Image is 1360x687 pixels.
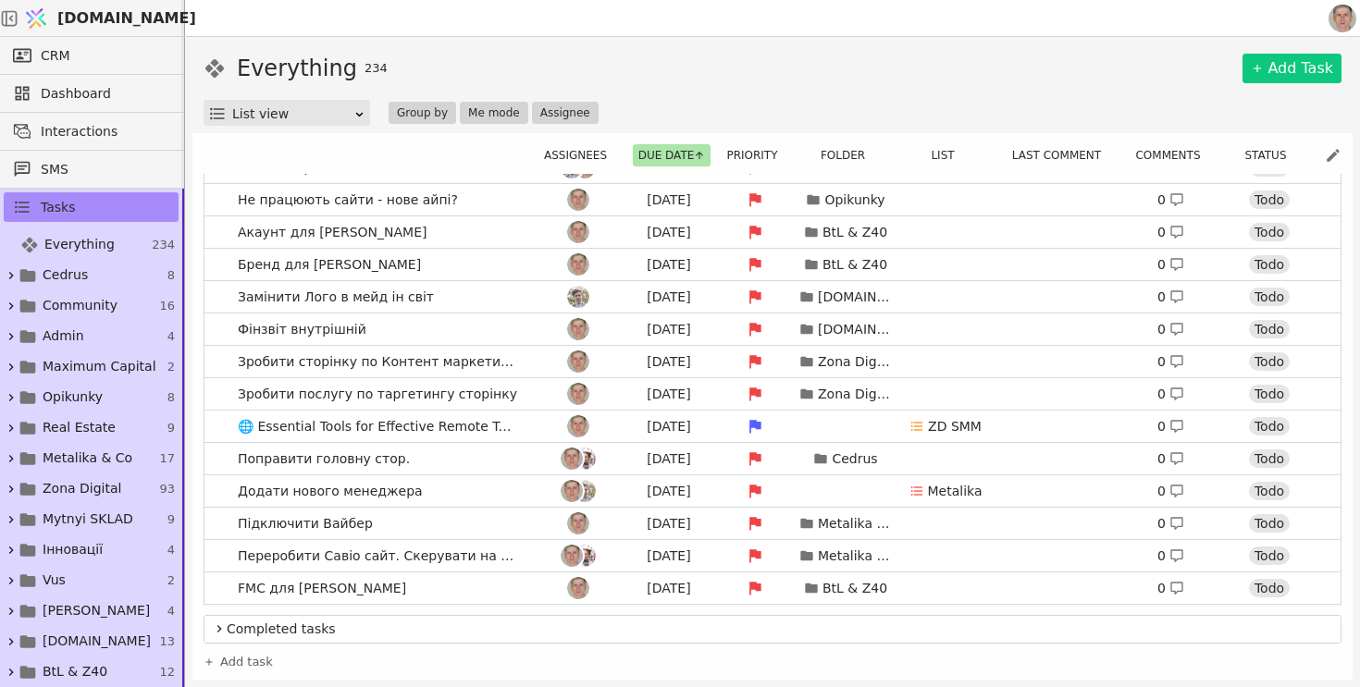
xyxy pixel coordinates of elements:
[43,509,133,529] span: Mytnyi SKLAD
[204,249,1341,280] a: Бренд для [PERSON_NAME]Ро[DATE]BtL & Z400 Todo
[167,510,175,529] span: 9
[567,415,589,437] img: Ро
[41,160,169,179] span: SMS
[567,383,589,405] img: Ро
[627,288,711,307] div: [DATE]
[230,510,380,537] span: Підключити Вайбер
[43,632,151,651] span: [DOMAIN_NAME]
[567,318,589,340] img: Ро
[802,144,895,166] div: Folder
[1249,449,1290,468] div: Todo
[627,482,711,501] div: [DATE]
[1157,385,1184,404] div: 0
[1157,514,1184,534] div: 0
[230,219,434,246] span: Акаунт для [PERSON_NAME]
[43,418,116,437] span: Real Estate
[1249,288,1290,306] div: Todo
[43,448,132,468] span: Metalika & Co
[1249,417,1290,436] div: Todo
[1157,579,1184,598] div: 0
[630,144,713,166] div: Due date
[822,255,887,275] p: BtL & Z40
[818,352,892,372] p: Zona Digital
[561,448,583,470] img: Ро
[43,601,150,620] span: [PERSON_NAME]
[627,223,711,242] div: [DATE]
[818,288,892,307] p: [DOMAIN_NAME]
[561,545,583,567] img: Ро
[4,117,179,146] a: Interactions
[567,221,589,243] img: Ро
[574,480,596,502] img: Ad
[365,59,388,78] span: 234
[627,514,711,534] div: [DATE]
[721,144,795,166] div: Priority
[1249,385,1290,403] div: Todo
[4,41,179,70] a: CRM
[159,449,175,468] span: 17
[204,346,1341,377] a: Зробити сторінку по Контент маркетингу - послугаРо[DATE]Zona Digital0 Todo
[204,281,1341,313] a: Замінити Лого в мейд ін світAd[DATE][DOMAIN_NAME]0 Todo
[538,144,624,166] button: Assignees
[1130,144,1218,166] div: Comments
[230,251,428,278] span: Бренд для [PERSON_NAME]
[627,449,711,469] div: [DATE]
[818,385,892,404] p: Zona Digital
[41,122,169,141] span: Interactions
[57,7,196,30] span: [DOMAIN_NAME]
[1007,144,1118,166] button: Last comment
[43,326,84,346] span: Admin
[4,192,179,222] a: Tasks
[159,663,175,681] span: 12
[1329,5,1356,32] img: 1560949290925-CROPPED-IMG_0201-2-.jpg
[928,417,982,436] p: ZD SMM
[204,216,1341,248] a: Акаунт для [PERSON_NAME]Ро[DATE]BtL & Z400 Todo
[204,378,1341,410] a: Зробити послугу по таргетингу сторінкуРо[DATE]Zona Digital0 Todo
[633,144,711,166] button: Due date
[41,198,76,217] span: Tasks
[1249,320,1290,338] div: Todo
[230,381,525,408] span: Зробити послугу по таргетингу сторінку
[902,144,995,166] div: List
[159,297,175,315] span: 16
[152,236,175,254] span: 234
[567,512,589,534] img: Ро
[43,479,121,498] span: Zona Digital
[721,144,794,166] button: Priority
[1157,190,1184,210] div: 0
[41,46,70,66] span: CRM
[574,545,596,567] img: Хр
[237,52,357,85] h1: Everything
[232,101,353,127] div: List view
[1157,449,1184,469] div: 0
[167,541,175,559] span: 4
[230,478,430,505] span: Додати нового менеджера
[1243,54,1341,83] a: Add Task
[1249,546,1290,565] div: Todo
[167,388,175,407] span: 8
[539,144,623,166] div: Assignees
[574,448,596,470] img: Хр
[204,411,1341,442] a: 🌐 Essential Tools for Effective Remote Team CollaborationРо[DATE]ZD SMM0 Todo
[230,413,526,440] span: 🌐 Essential Tools for Effective Remote Team Collaboration
[167,419,175,437] span: 9
[532,102,599,124] button: Assignee
[19,1,185,36] a: [DOMAIN_NAME]
[204,508,1341,539] a: Підключити ВайберРо[DATE]Metalika & Co0 Todo
[627,352,711,372] div: [DATE]
[460,102,528,124] button: Me mode
[204,540,1341,571] a: Переробити Савіо сайт. Скерувати на основнийРоХр[DATE]Metalika & Co0 Todo
[230,349,526,375] span: Зробити сторінку по Контент маркетингу - послуга
[230,446,417,472] span: Поправити головну стор.
[204,443,1341,474] a: Поправити головну стор.РоХр[DATE]Cedrus0 Todo
[43,540,103,559] span: Інновації
[567,350,589,373] img: Ро
[1002,144,1122,166] div: Last comment
[204,653,273,671] a: Add task
[43,387,103,407] span: Opikunky
[1157,417,1184,436] div: 0
[1157,223,1184,242] div: 0
[22,1,50,36] img: Logo
[567,253,589,276] img: Ро
[1157,546,1184,566] div: 0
